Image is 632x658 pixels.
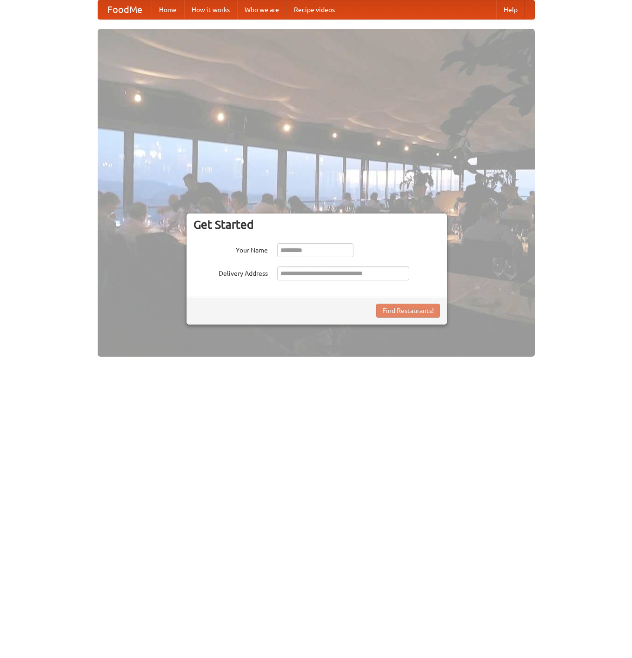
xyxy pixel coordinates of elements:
[286,0,342,19] a: Recipe videos
[98,0,152,19] a: FoodMe
[376,304,440,318] button: Find Restaurants!
[193,218,440,232] h3: Get Started
[193,266,268,278] label: Delivery Address
[237,0,286,19] a: Who we are
[496,0,525,19] a: Help
[184,0,237,19] a: How it works
[193,243,268,255] label: Your Name
[152,0,184,19] a: Home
